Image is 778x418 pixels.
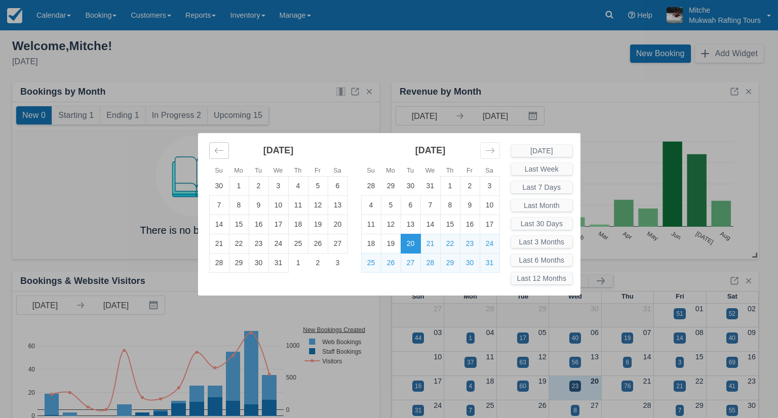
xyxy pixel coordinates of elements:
[234,167,243,174] small: Mo
[308,215,328,234] td: Choose Friday, July 19, 2024 as your check-in date. It’s available.
[440,215,460,234] td: Choose Thursday, August 15, 2024 as your check-in date. It’s available.
[249,176,268,195] td: Choose Tuesday, July 2, 2024 as your check-in date. It’s available.
[263,145,294,155] strong: [DATE]
[401,215,420,234] td: Choose Tuesday, August 13, 2024 as your check-in date. It’s available.
[415,145,446,155] strong: [DATE]
[328,234,347,253] td: Choose Saturday, July 27, 2024 as your check-in date. It’s available.
[480,142,500,159] div: Move forward to switch to the next month.
[511,218,573,230] button: Last 30 Days
[268,234,288,253] td: Choose Wednesday, July 24, 2024 as your check-in date. It’s available.
[288,215,308,234] td: Choose Thursday, July 18, 2024 as your check-in date. It’s available.
[249,195,268,215] td: Choose Tuesday, July 9, 2024 as your check-in date. It’s available.
[198,133,511,284] div: Calendar
[328,176,347,195] td: Choose Saturday, July 6, 2024 as your check-in date. It’s available.
[361,234,381,253] td: Choose Sunday, August 18, 2024 as your check-in date. It’s available.
[229,215,249,234] td: Choose Monday, July 15, 2024 as your check-in date. It’s available.
[229,176,249,195] td: Choose Monday, July 1, 2024 as your check-in date. It’s available.
[361,176,381,195] td: Choose Sunday, July 28, 2024 as your check-in date. It’s available.
[480,234,499,253] td: Selected. Saturday, August 24, 2024
[480,253,499,272] td: Selected. Saturday, August 31, 2024
[381,253,401,272] td: Selected. Monday, August 26, 2024
[460,253,480,272] td: Selected. Friday, August 30, 2024
[440,176,460,195] td: Choose Thursday, August 1, 2024 as your check-in date. It’s available.
[381,176,401,195] td: Choose Monday, July 29, 2024 as your check-in date. It’s available.
[460,234,480,253] td: Selected. Friday, August 23, 2024
[294,167,302,174] small: Th
[209,215,229,234] td: Choose Sunday, July 14, 2024 as your check-in date. It’s available.
[308,253,328,272] td: Choose Friday, August 2, 2024 as your check-in date. It’s available.
[367,167,374,174] small: Su
[401,253,420,272] td: Selected. Tuesday, August 27, 2024
[268,176,288,195] td: Choose Wednesday, July 3, 2024 as your check-in date. It’s available.
[381,195,401,215] td: Choose Monday, August 5, 2024 as your check-in date. It’s available.
[361,195,381,215] td: Choose Sunday, August 4, 2024 as your check-in date. It’s available.
[446,167,454,174] small: Th
[249,215,268,234] td: Choose Tuesday, July 16, 2024 as your check-in date. It’s available.
[401,195,420,215] td: Choose Tuesday, August 6, 2024 as your check-in date. It’s available.
[460,176,480,195] td: Choose Friday, August 2, 2024 as your check-in date. It’s available.
[268,215,288,234] td: Choose Wednesday, July 17, 2024 as your check-in date. It’s available.
[511,272,573,284] button: Last 12 Months
[333,167,341,174] small: Sa
[381,234,401,253] td: Choose Monday, August 19, 2024 as your check-in date. It’s available.
[480,195,499,215] td: Choose Saturday, August 10, 2024 as your check-in date. It’s available.
[209,195,229,215] td: Choose Sunday, July 7, 2024 as your check-in date. It’s available.
[480,176,499,195] td: Choose Saturday, August 3, 2024 as your check-in date. It’s available.
[209,253,229,272] td: Choose Sunday, July 28, 2024 as your check-in date. It’s available.
[485,167,493,174] small: Sa
[328,253,347,272] td: Choose Saturday, August 3, 2024 as your check-in date. It’s available.
[249,253,268,272] td: Choose Tuesday, July 30, 2024 as your check-in date. It’s available.
[511,236,573,248] button: Last 3 Months
[460,215,480,234] td: Choose Friday, August 16, 2024 as your check-in date. It’s available.
[308,234,328,253] td: Choose Friday, July 26, 2024 as your check-in date. It’s available.
[420,176,440,195] td: Choose Wednesday, July 31, 2024 as your check-in date. It’s available.
[328,215,347,234] td: Choose Saturday, July 20, 2024 as your check-in date. It’s available.
[407,167,414,174] small: Tu
[288,176,308,195] td: Choose Thursday, July 4, 2024 as your check-in date. It’s available.
[315,167,321,174] small: Fr
[511,181,573,193] button: Last 7 Days
[420,253,440,272] td: Selected. Wednesday, August 28, 2024
[229,253,249,272] td: Choose Monday, July 29, 2024 as your check-in date. It’s available.
[209,176,229,195] td: Choose Sunday, June 30, 2024 as your check-in date. It’s available.
[255,167,262,174] small: Tu
[268,195,288,215] td: Choose Wednesday, July 10, 2024 as your check-in date. It’s available.
[440,253,460,272] td: Selected. Thursday, August 29, 2024
[361,253,381,272] td: Selected. Sunday, August 25, 2024
[274,167,283,174] small: We
[511,254,573,266] button: Last 6 Months
[401,176,420,195] td: Choose Tuesday, July 30, 2024 as your check-in date. It’s available.
[308,195,328,215] td: Choose Friday, July 12, 2024 as your check-in date. It’s available.
[268,253,288,272] td: Choose Wednesday, July 31, 2024 as your check-in date. It’s available.
[420,215,440,234] td: Choose Wednesday, August 14, 2024 as your check-in date. It’s available.
[308,176,328,195] td: Choose Friday, July 5, 2024 as your check-in date. It’s available.
[460,195,480,215] td: Choose Friday, August 9, 2024 as your check-in date. It’s available.
[361,215,381,234] td: Choose Sunday, August 11, 2024 as your check-in date. It’s available.
[420,234,440,253] td: Selected. Wednesday, August 21, 2024
[209,142,229,159] div: Move backward to switch to the previous month.
[215,167,222,174] small: Su
[420,195,440,215] td: Choose Wednesday, August 7, 2024 as your check-in date. It’s available.
[466,167,473,174] small: Fr
[440,234,460,253] td: Selected. Thursday, August 22, 2024
[288,234,308,253] td: Choose Thursday, July 25, 2024 as your check-in date. It’s available.
[480,215,499,234] td: Choose Saturday, August 17, 2024 as your check-in date. It’s available.
[229,234,249,253] td: Choose Monday, July 22, 2024 as your check-in date. It’s available.
[440,195,460,215] td: Choose Thursday, August 8, 2024 as your check-in date. It’s available.
[229,195,249,215] td: Choose Monday, July 8, 2024 as your check-in date. It’s available.
[425,167,435,174] small: We
[288,253,308,272] td: Choose Thursday, August 1, 2024 as your check-in date. It’s available.
[401,234,420,253] td: Selected as start date. Tuesday, August 20, 2024
[288,195,308,215] td: Choose Thursday, July 11, 2024 as your check-in date. It’s available.
[511,163,573,175] button: Last Week
[381,215,401,234] td: Choose Monday, August 12, 2024 as your check-in date. It’s available.
[249,234,268,253] td: Choose Tuesday, July 23, 2024 as your check-in date. It’s available.
[511,199,573,212] button: Last Month
[386,167,395,174] small: Mo
[511,145,573,157] button: [DATE]
[209,234,229,253] td: Choose Sunday, July 21, 2024 as your check-in date. It’s available.
[328,195,347,215] td: Choose Saturday, July 13, 2024 as your check-in date. It’s available.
